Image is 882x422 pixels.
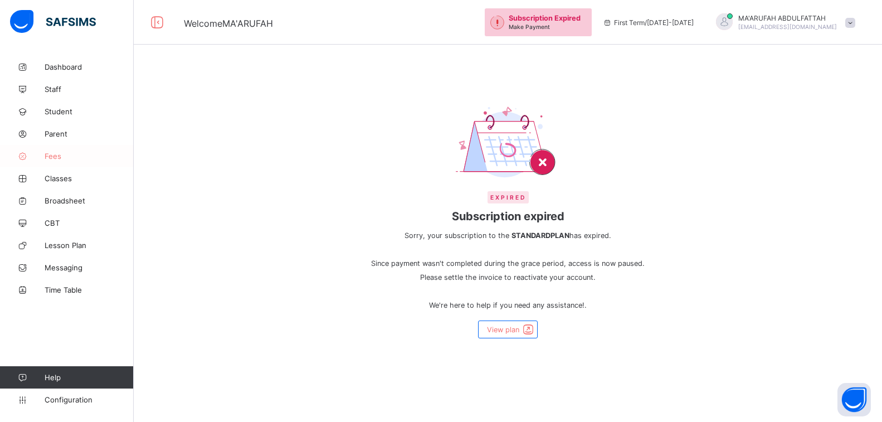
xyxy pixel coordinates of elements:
img: expired-calendar.b2ede95de4b0fc63d738ed6e38433d8b.svg [456,106,561,180]
img: safsims [10,10,96,33]
span: Dashboard [45,62,134,71]
span: Expired [488,191,529,203]
span: Parent [45,129,134,138]
span: View plan [487,326,519,334]
span: session/term information [603,18,694,27]
span: Messaging [45,263,134,272]
span: Fees [45,152,134,161]
span: Classes [45,174,134,183]
span: Make Payment [509,23,550,30]
span: CBT [45,219,134,227]
span: MA'ARUFAH ABDULFATTAH [738,14,837,22]
span: Time Table [45,285,134,294]
span: Help [45,373,133,382]
span: Sorry, your subscription to the has expired. Since payment wasn't completed during the grace peri... [366,229,650,312]
img: outstanding-1.146d663e52f09953f639664a84e30106.svg [490,16,504,30]
button: Open asap [837,383,871,416]
span: Broadsheet [45,196,134,205]
span: Lesson Plan [45,241,134,250]
span: Configuration [45,395,133,404]
span: Student [45,107,134,116]
span: Welcome MA'ARUFAH [184,18,273,29]
span: Subscription Expired [509,14,581,22]
span: [EMAIL_ADDRESS][DOMAIN_NAME] [738,23,837,30]
span: Staff [45,85,134,94]
b: STANDARD PLAN [511,231,569,240]
span: Subscription expired [366,210,650,223]
div: MA'ARUFAHABDULFATTAH [705,13,861,32]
